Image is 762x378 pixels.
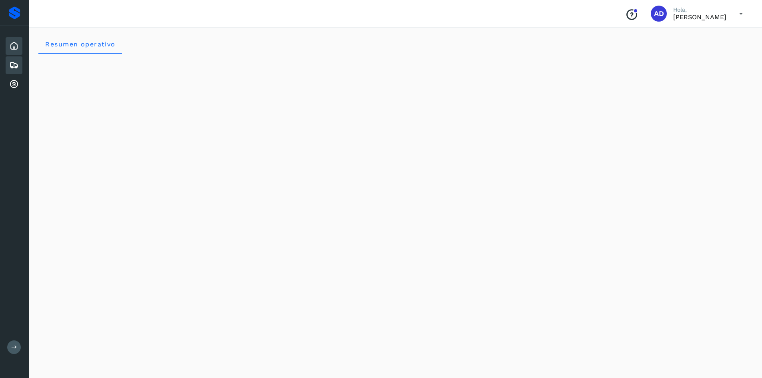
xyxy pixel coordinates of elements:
span: Resumen operativo [45,40,116,48]
p: Hola, [673,6,726,13]
div: Embarques [6,56,22,74]
p: ANGELICA DOMINGUEZ HERNANDEZ [673,13,726,21]
div: Cuentas por cobrar [6,76,22,93]
div: Inicio [6,37,22,55]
